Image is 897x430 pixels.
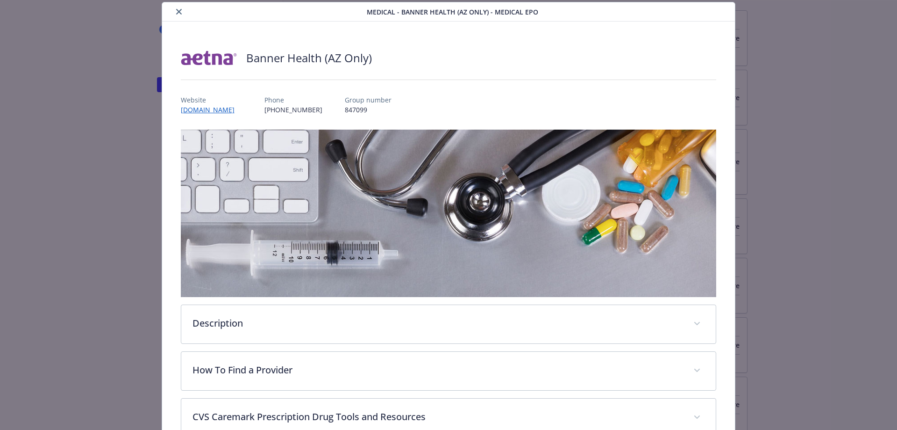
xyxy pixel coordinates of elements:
h2: Banner Health (AZ Only) [246,50,372,66]
p: Group number [345,95,392,105]
p: Description [192,316,683,330]
button: close [173,6,185,17]
p: How To Find a Provider [192,363,683,377]
div: Description [181,305,716,343]
img: banner [181,130,717,297]
div: How To Find a Provider [181,352,716,390]
p: Website [181,95,242,105]
a: [DOMAIN_NAME] [181,105,242,114]
span: Medical - Banner Health (AZ Only) - Medical EPO [367,7,538,17]
p: CVS Caremark Prescription Drug Tools and Resources [192,410,683,424]
p: 847099 [345,105,392,115]
p: [PHONE_NUMBER] [264,105,322,115]
img: Aetna Inc [181,44,237,72]
p: Phone [264,95,322,105]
